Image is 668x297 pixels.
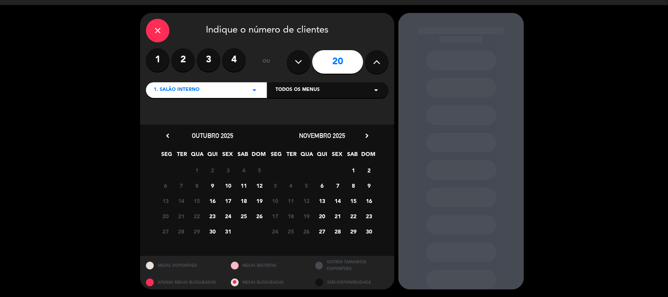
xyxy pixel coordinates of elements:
[146,48,169,72] label: 1
[347,194,360,207] span: 15
[238,210,250,223] span: 25
[300,210,313,223] span: 19
[269,194,282,207] span: 10
[175,225,188,238] span: 28
[160,150,173,163] span: SEG
[347,179,360,192] span: 8
[371,85,381,95] i: arrow_drop_down
[300,225,313,238] span: 26
[346,150,359,163] span: SAB
[299,132,345,139] span: novembro 2025
[140,275,225,290] div: APENAS MESAS BLOQUEADAS
[206,179,219,192] span: 9
[285,150,298,163] span: TER
[250,85,259,95] i: arrow_drop_down
[206,194,219,207] span: 16
[269,210,282,223] span: 17
[171,48,195,72] label: 2
[222,194,235,207] span: 17
[301,150,313,163] span: QUA
[206,164,219,177] span: 2
[191,194,203,207] span: 15
[275,86,320,94] span: Todos os menus
[270,150,283,163] span: SEG
[206,210,219,223] span: 23
[253,179,266,192] span: 12
[238,164,250,177] span: 4
[253,194,266,207] span: 19
[159,225,172,238] span: 27
[331,225,344,238] span: 28
[191,210,203,223] span: 22
[225,256,310,275] div: MESAS RESTRITAS
[310,256,394,275] div: OUTROS TAMANHOS DISPONÍVEIS
[316,225,329,238] span: 27
[347,225,360,238] span: 29
[222,179,235,192] span: 10
[253,164,266,177] span: 5
[363,132,371,140] i: chevron_right
[316,150,329,163] span: QUI
[300,194,313,207] span: 12
[206,150,219,163] span: QUI
[284,194,297,207] span: 11
[331,179,344,192] span: 7
[146,19,389,42] div: Indique o número de clientes
[284,210,297,223] span: 18
[331,210,344,223] span: 21
[206,225,219,238] span: 30
[221,150,234,163] span: SEX
[363,164,376,177] span: 2
[269,179,282,192] span: 3
[159,179,172,192] span: 6
[316,210,329,223] span: 20
[347,164,360,177] span: 1
[191,179,203,192] span: 8
[237,150,250,163] span: SAB
[222,48,246,72] label: 4
[284,225,297,238] span: 25
[191,164,203,177] span: 1
[362,150,375,163] span: DOM
[363,194,376,207] span: 16
[175,179,188,192] span: 7
[164,132,172,140] i: chevron_left
[222,164,235,177] span: 3
[140,256,225,275] div: MESAS DISPONÍVEIS
[284,179,297,192] span: 4
[176,150,189,163] span: TER
[225,275,310,290] div: MESAS BLOQUEADAS
[191,225,203,238] span: 29
[159,194,172,207] span: 13
[363,210,376,223] span: 23
[252,150,265,163] span: DOM
[175,210,188,223] span: 21
[331,194,344,207] span: 14
[238,194,250,207] span: 18
[159,210,172,223] span: 20
[154,86,200,94] span: 1. Salão Interno
[363,225,376,238] span: 30
[363,179,376,192] span: 9
[316,179,329,192] span: 6
[347,210,360,223] span: 22
[192,132,233,139] span: outubro 2025
[254,48,279,76] div: ou
[269,225,282,238] span: 24
[197,48,220,72] label: 3
[222,210,235,223] span: 24
[300,179,313,192] span: 5
[331,150,344,163] span: SEX
[316,194,329,207] span: 13
[310,275,394,290] div: SEM DISPONIBILIDADE
[238,179,250,192] span: 11
[253,210,266,223] span: 26
[222,225,235,238] span: 31
[191,150,204,163] span: QUA
[153,26,162,35] i: close
[175,194,188,207] span: 14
